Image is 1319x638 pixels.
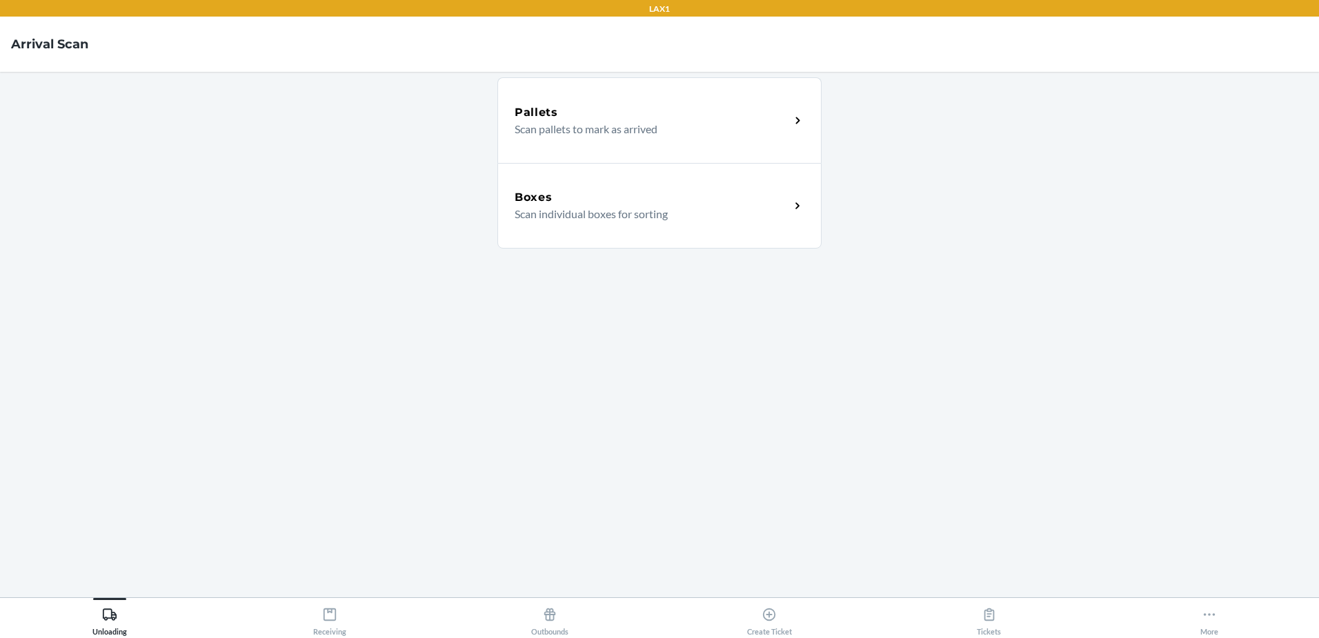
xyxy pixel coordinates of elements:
button: Create Ticket [659,598,880,636]
p: LAX1 [649,3,670,15]
div: Unloading [92,601,127,636]
p: Scan pallets to mark as arrived [515,121,779,137]
h5: Boxes [515,189,553,206]
button: Receiving [220,598,440,636]
div: Tickets [977,601,1001,636]
a: PalletsScan pallets to mark as arrived [497,77,822,163]
p: Scan individual boxes for sorting [515,206,779,222]
div: Create Ticket [747,601,792,636]
button: Outbounds [439,598,659,636]
button: Tickets [880,598,1100,636]
h4: Arrival Scan [11,35,88,53]
div: Outbounds [531,601,568,636]
button: More [1099,598,1319,636]
div: Receiving [313,601,346,636]
div: More [1200,601,1218,636]
h5: Pallets [515,104,558,121]
a: BoxesScan individual boxes for sorting [497,163,822,249]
